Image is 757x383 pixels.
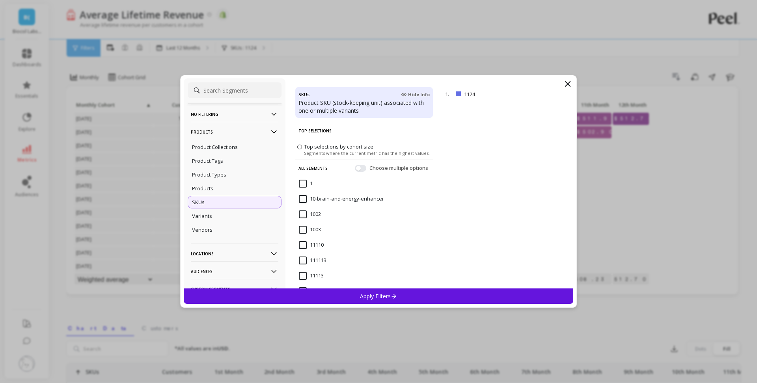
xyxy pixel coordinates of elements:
[401,91,430,98] span: Hide Info
[304,150,430,156] span: Segments where the current metric has the highest values.
[299,210,321,218] span: 1002
[299,272,324,280] span: 11113
[191,261,278,281] p: Audiences
[298,99,430,115] p: Product SKU (stock-keeping unit) associated with one or multiple variants
[299,180,313,188] span: 1
[298,123,430,139] p: Top Selections
[191,244,278,264] p: Locations
[299,226,321,234] span: 1003
[304,143,373,150] span: Top selections by cohort size
[299,195,384,203] span: 10-brain-and-energy-enhancer
[360,292,397,300] p: Apply Filters
[188,82,282,98] input: Search Segments
[192,185,213,192] p: Products
[298,90,310,99] h4: SKUs
[299,241,324,249] span: 11110
[191,104,278,124] p: No filtering
[369,164,430,172] span: Choose multiple options
[464,91,522,98] p: 1124
[192,199,205,206] p: SKUs
[298,160,328,177] p: All Segments
[191,279,278,299] p: Custom Segments
[192,226,213,233] p: Vendors
[192,157,223,164] p: Product Tags
[192,171,226,178] p: Product Types
[299,257,326,264] span: 111113
[445,91,453,98] p: 1.
[192,143,238,151] p: Product Collections
[192,212,212,219] p: Variants
[299,287,324,295] span: 11114
[191,122,278,142] p: Products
